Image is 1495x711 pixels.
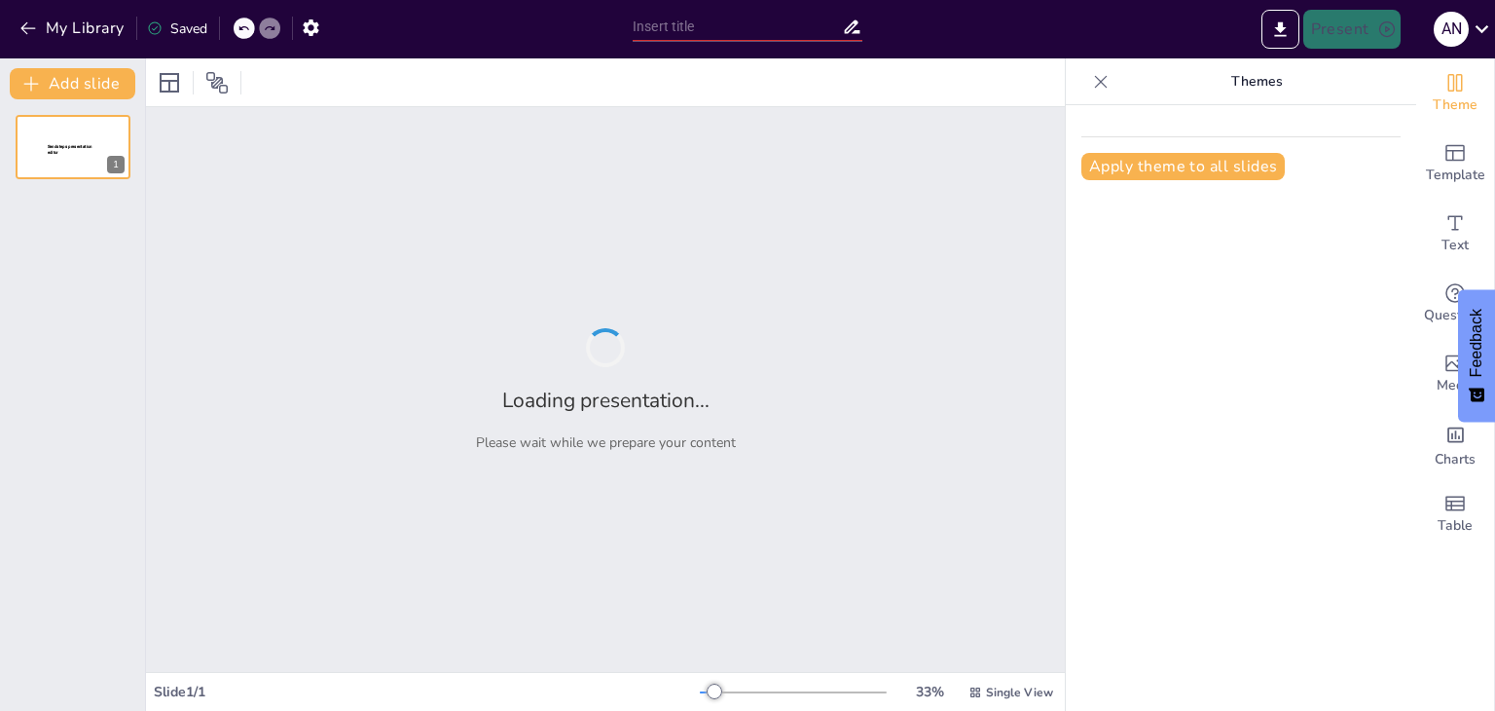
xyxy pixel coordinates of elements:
button: Export to PowerPoint [1261,10,1299,49]
div: 1 [107,156,125,173]
div: Add text boxes [1416,199,1494,269]
div: Add charts and graphs [1416,409,1494,479]
div: A N [1434,12,1469,47]
span: Table [1438,515,1473,537]
div: Get real-time input from your audience [1416,269,1494,339]
button: My Library [15,13,132,44]
h2: Loading presentation... [502,387,710,414]
div: Sendsteps presentation editor1 [16,115,130,179]
span: Text [1441,235,1469,256]
span: Questions [1424,305,1487,326]
button: A N [1434,10,1469,49]
p: Please wait while we prepare your content [476,433,736,452]
button: Feedback - Show survey [1458,289,1495,422]
span: Single View [986,685,1053,700]
div: Layout [154,67,185,98]
button: Present [1303,10,1401,49]
p: Themes [1116,58,1397,105]
div: Add ready made slides [1416,129,1494,199]
span: Template [1426,165,1485,186]
div: Slide 1 / 1 [154,683,700,701]
div: Change the overall theme [1416,58,1494,129]
div: Add a table [1416,479,1494,549]
button: Apply theme to all slides [1081,153,1285,180]
span: Sendsteps presentation editor [48,144,92,155]
div: Add images, graphics, shapes or video [1416,339,1494,409]
span: Media [1437,375,1475,396]
button: Add slide [10,68,135,99]
div: 33 % [906,683,953,701]
span: Theme [1433,94,1477,116]
span: Charts [1435,449,1476,470]
div: Saved [147,19,207,38]
span: Position [205,71,229,94]
input: Insert title [633,13,842,41]
span: Feedback [1468,309,1485,377]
